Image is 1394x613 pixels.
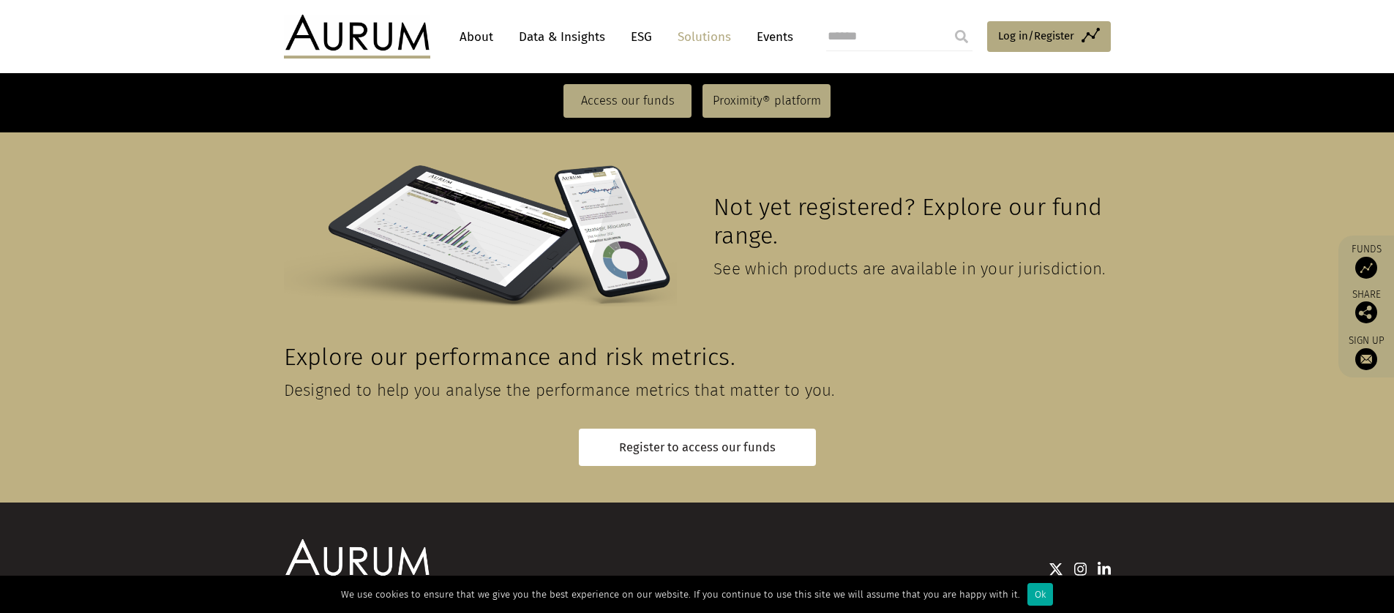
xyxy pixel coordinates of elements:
span: See which products are available in your jurisdiction. [713,259,1106,279]
div: Share [1346,290,1387,323]
a: About [452,23,501,50]
a: Proximity® platform [702,84,831,118]
img: Sign up to our newsletter [1355,348,1377,370]
img: Instagram icon [1074,562,1087,576]
span: Designed to help you analyse the performance metrics that matter to you. [284,380,835,400]
a: Log in/Register [987,21,1111,52]
a: Access our funds [563,84,692,118]
a: Solutions [670,23,738,50]
a: Funds [1346,243,1387,279]
a: Data & Insights [511,23,612,50]
span: Not yet registered? Explore our fund range. [713,193,1102,250]
a: ESG [623,23,659,50]
img: Twitter icon [1049,562,1063,576]
img: Aurum Logo [284,539,430,583]
img: Linkedin icon [1098,562,1111,576]
span: Log in/Register [998,27,1074,45]
input: Submit [947,22,976,51]
img: Access Funds [1355,257,1377,279]
a: Sign up [1346,334,1387,370]
img: Share this post [1355,301,1377,323]
span: Explore our performance and risk metrics. [284,343,735,372]
div: Ok [1027,583,1053,606]
img: Aurum [284,15,430,59]
a: Register to access our funds [579,429,816,466]
a: Events [749,23,793,50]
